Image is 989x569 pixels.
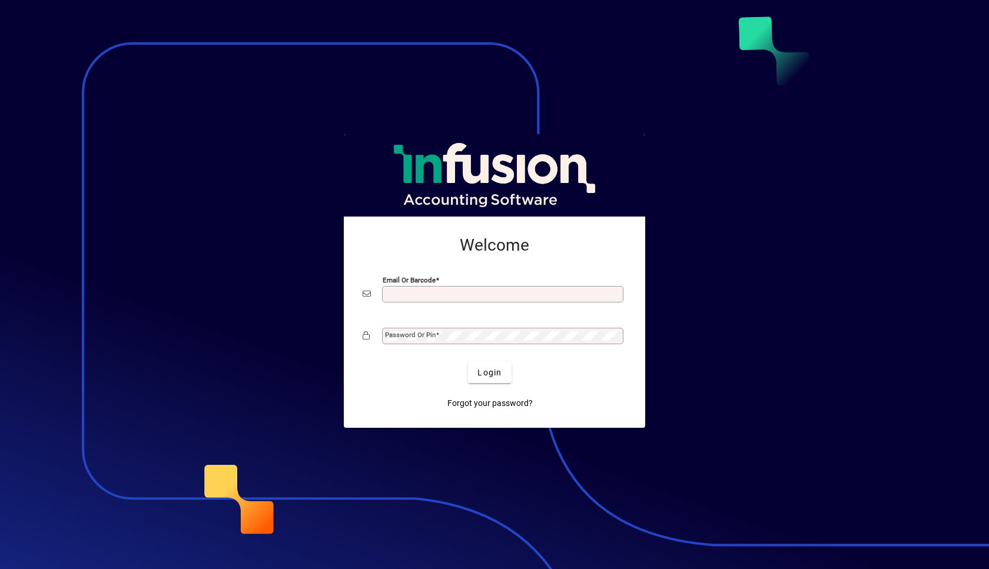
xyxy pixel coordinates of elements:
h2: Welcome [363,235,626,255]
span: Login [477,367,502,379]
mat-label: Email or Barcode [383,276,436,284]
span: Forgot your password? [447,397,533,410]
mat-label: Password or Pin [385,331,436,339]
button: Login [468,362,511,383]
a: Forgot your password? [443,392,537,414]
